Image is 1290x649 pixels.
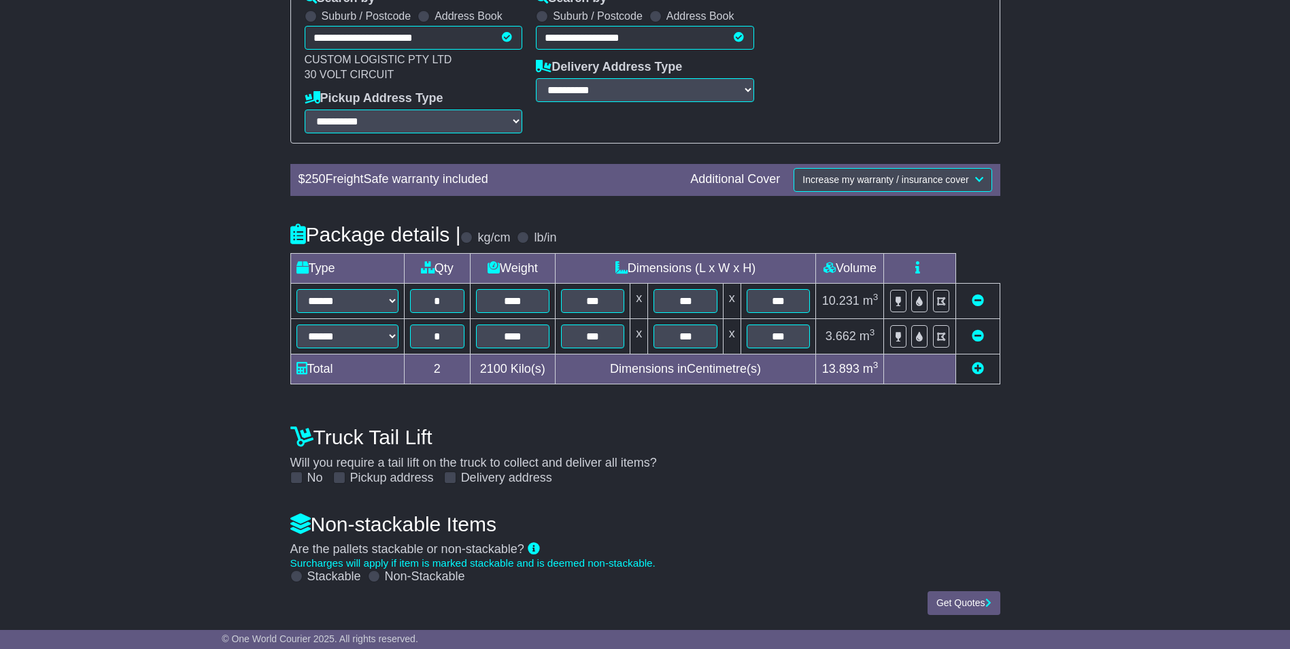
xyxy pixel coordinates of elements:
span: m [863,294,879,307]
td: Dimensions (L x W x H) [555,253,816,283]
span: Are the pallets stackable or non-stackable? [290,542,524,556]
td: Qty [404,253,471,283]
span: 10.231 [822,294,860,307]
span: 3.662 [826,329,856,343]
td: Volume [816,253,884,283]
td: x [630,283,648,318]
label: Delivery address [461,471,552,486]
label: Stackable [307,569,361,584]
span: CUSTOM LOGISTIC PTY LTD [305,54,452,65]
div: $ FreightSafe warranty included [292,172,684,187]
div: Surcharges will apply if item is marked stackable and is deemed non-stackable. [290,557,1000,569]
td: Kilo(s) [471,354,556,384]
label: Non-Stackable [385,569,465,584]
span: 2100 [480,362,507,376]
td: Type [290,253,404,283]
div: Additional Cover [683,172,787,187]
label: Pickup address [350,471,434,486]
sup: 3 [873,360,879,370]
td: 2 [404,354,471,384]
h4: Truck Tail Lift [290,426,1000,448]
sup: 3 [873,292,879,302]
sup: 3 [870,327,875,337]
label: Suburb / Postcode [322,10,411,22]
label: Address Book [435,10,503,22]
td: Dimensions in Centimetre(s) [555,354,816,384]
a: Remove this item [972,294,984,307]
label: Suburb / Postcode [553,10,643,22]
a: Remove this item [972,329,984,343]
h4: Non-stackable Items [290,513,1000,535]
span: m [863,362,879,376]
h4: Package details | [290,223,461,246]
span: © One World Courier 2025. All rights reserved. [222,633,418,644]
span: 30 VOLT CIRCUIT [305,69,394,80]
label: Address Book [666,10,734,22]
span: Increase my warranty / insurance cover [802,174,968,185]
td: Total [290,354,404,384]
td: x [723,318,741,354]
label: Delivery Address Type [536,60,682,75]
td: x [630,318,648,354]
td: x [723,283,741,318]
span: 250 [305,172,326,186]
td: Weight [471,253,556,283]
span: m [860,329,875,343]
label: Pickup Address Type [305,91,443,106]
button: Increase my warranty / insurance cover [794,168,991,192]
button: Get Quotes [928,591,1000,615]
label: kg/cm [477,231,510,246]
label: No [307,471,323,486]
div: Will you require a tail lift on the truck to collect and deliver all items? [284,419,1007,486]
label: lb/in [534,231,556,246]
span: 13.893 [822,362,860,376]
a: Add new item [972,362,984,376]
